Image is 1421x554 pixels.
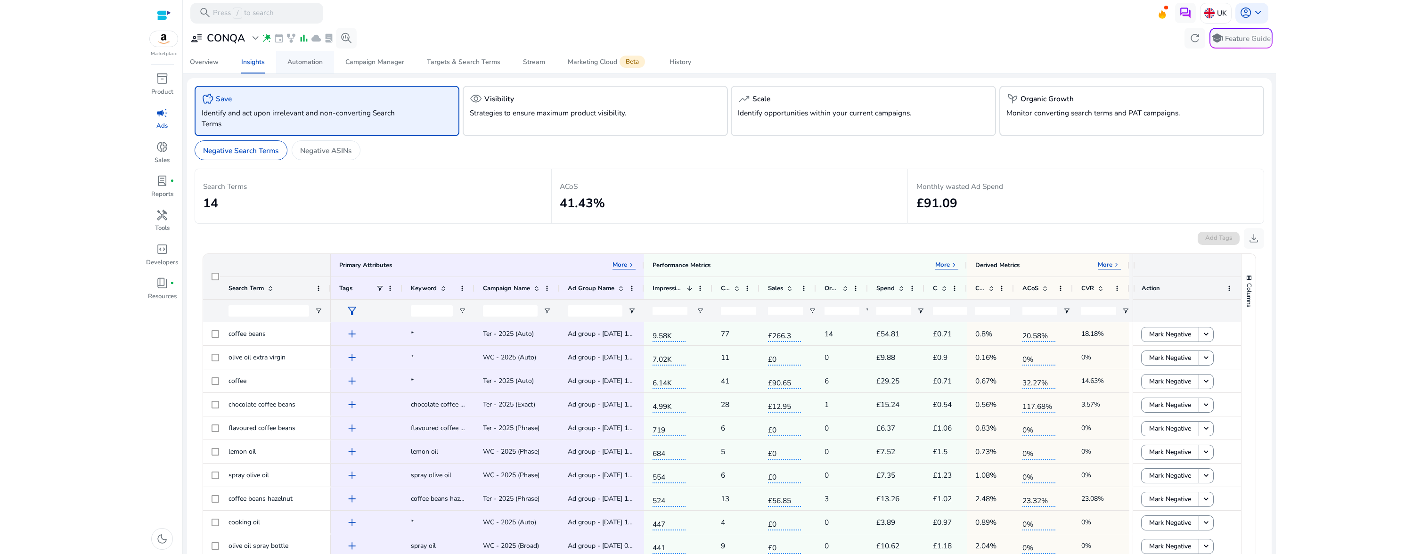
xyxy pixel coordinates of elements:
[229,447,256,456] span: lemon oil
[156,533,168,545] span: dark_mode
[933,442,947,461] p: £1.5
[1022,326,1055,342] span: 20.58%
[203,181,543,192] p: Search Terms
[190,59,219,65] div: Overview
[483,447,539,456] span: WC - 2025 (Phase)
[299,33,309,43] span: bar_chart
[1211,32,1223,44] span: school
[155,156,170,165] p: Sales
[261,33,272,43] span: wand_stars
[483,471,539,480] span: WC - 2025 (Phase)
[568,58,647,66] div: Marketing Cloud
[653,350,686,366] span: 7.02K
[1201,448,1211,457] mat-icon: keyboard_arrow_down
[721,324,729,343] p: 77
[1201,377,1211,386] mat-icon: keyboard_arrow_down
[738,93,750,105] span: trending_up
[653,420,686,436] span: 719
[975,418,996,438] p: 0.83%
[568,471,662,480] span: Ad group - [DATE] 10:02:18.793
[620,56,645,68] span: Beta
[483,284,530,293] span: Campaign Name
[825,513,829,532] p: 0
[1141,398,1199,413] button: Mark Negative
[768,397,801,413] span: £12.95
[483,541,539,550] span: WC - 2025 (Broad)
[411,541,436,550] span: spray oil
[523,59,545,65] div: Stream
[721,395,729,414] p: 28
[768,284,783,293] span: Sales
[145,275,179,309] a: book_4fiber_manual_recordResources
[975,371,996,391] p: 0.67%
[933,348,947,367] p: £0.9
[229,518,260,527] span: cooking oil
[876,324,899,343] p: £54.81
[825,324,833,343] p: 14
[346,446,358,458] span: add
[933,418,952,438] p: £1.06
[229,376,246,385] span: coffee
[1006,93,1019,105] span: psychiatry
[346,351,358,364] span: add
[151,88,173,97] p: Product
[933,513,952,532] p: £0.97
[1201,471,1211,481] mat-icon: keyboard_arrow_down
[339,261,392,270] div: Primary Attributes
[229,305,309,317] input: Search Term Filter Input
[933,324,952,343] p: £0.71
[975,489,996,508] p: 2.48%
[1201,542,1211,551] mat-icon: keyboard_arrow_down
[1209,28,1273,49] button: schoolFeature Guide
[170,281,174,285] span: fiber_manual_record
[876,489,899,508] p: £13.26
[568,376,662,385] span: Ad group - [DATE] 19:05:50.643
[543,307,551,315] button: Open Filter Menu
[975,284,985,293] span: CTR
[653,284,683,293] span: Impressions
[229,400,295,409] span: chocolate coffee beans
[568,329,662,338] span: Ad group - [DATE] 19:05:50.643
[340,32,352,44] span: search_insights
[156,277,168,289] span: book_4
[721,371,729,391] p: 41
[1081,329,1104,338] span: 18.18%
[1022,284,1038,293] span: ACoS
[560,181,899,192] p: ACoS
[1081,447,1091,456] span: 0%
[156,122,168,131] p: Ads
[1141,515,1199,530] button: Mark Negative
[190,32,203,44] span: user_attributes
[568,305,622,317] input: Ad Group Name Filter Input
[483,353,536,362] span: WC - 2025 (Auto)
[560,196,899,211] h2: 41.43%
[1149,442,1191,462] span: Mark Negative
[916,181,1256,192] p: Monthly wasted Ad Spend
[1201,400,1211,410] mat-icon: keyboard_arrow_down
[346,493,358,505] span: add
[933,465,952,485] p: £1.23
[865,307,873,315] button: Open Filter Menu
[274,33,284,43] span: event
[768,326,801,342] span: £266.3
[1122,307,1129,315] button: Open Filter Menu
[287,59,323,65] div: Automation
[670,59,691,65] div: History
[146,258,178,268] p: Developers
[151,50,177,57] p: Marketplace
[411,447,438,456] span: lemon oil
[1022,514,1055,530] span: 0%
[1149,419,1191,438] span: Mark Negative
[738,107,947,118] p: Identify opportunities within your current campaigns.
[145,105,179,138] a: campaignAds
[1022,373,1055,389] span: 32.27%
[346,516,358,529] span: add
[1006,107,1216,118] p: Monitor converting search terms and PAT campaigns.
[721,442,725,461] p: 5
[324,33,334,43] span: lab_profile
[156,243,168,255] span: code_blocks
[1081,424,1091,432] span: 0%
[213,8,274,19] p: Press to search
[145,139,179,173] a: donut_smallSales
[1022,420,1055,436] span: 0%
